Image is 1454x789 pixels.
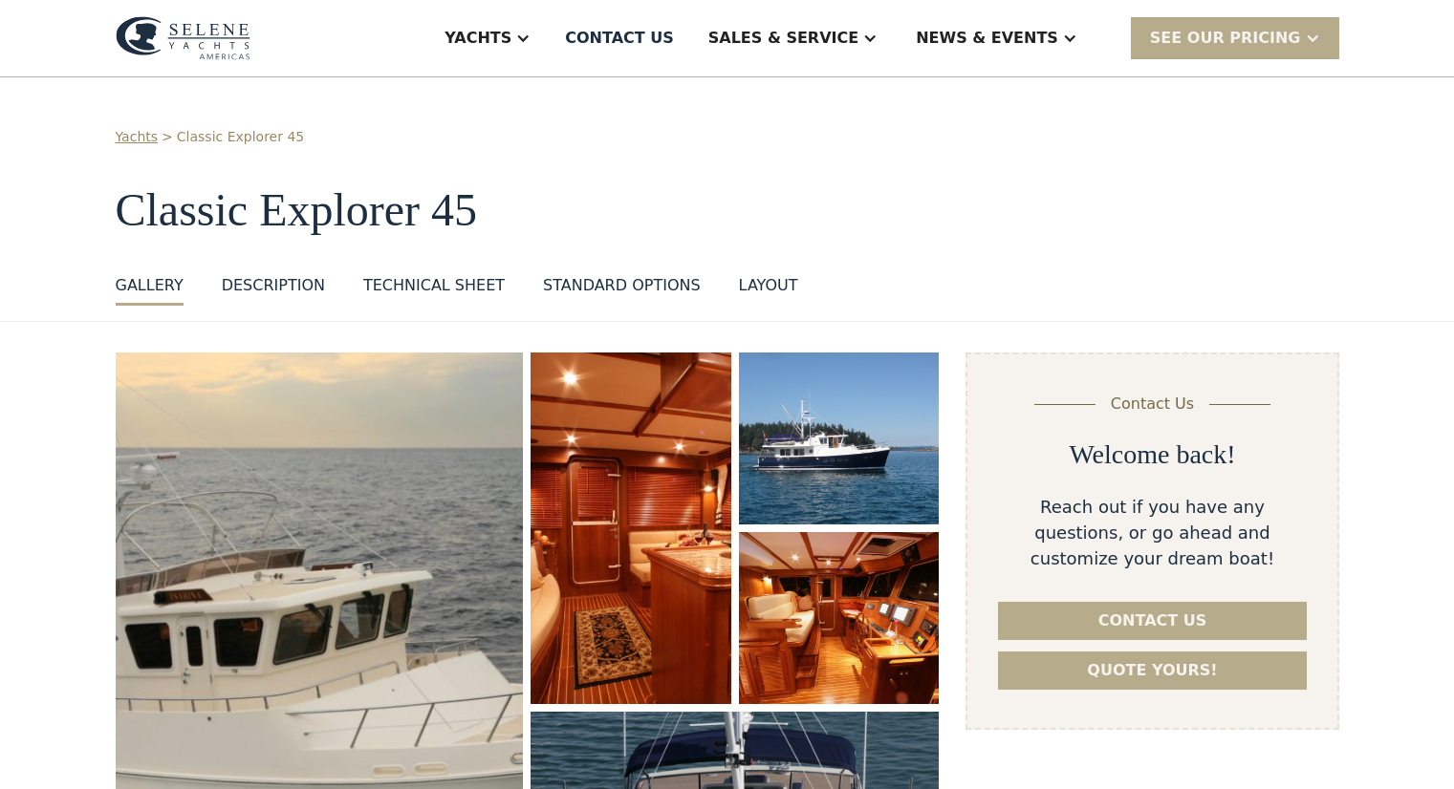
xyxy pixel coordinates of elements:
a: open lightbox [739,532,940,704]
h1: Classic Explorer 45 [116,185,1339,236]
a: DESCRIPTION [222,274,325,306]
div: Yachts [445,27,511,50]
div: News & EVENTS [916,27,1058,50]
a: Contact us [998,602,1306,640]
div: SEE Our Pricing [1150,27,1301,50]
div: > [162,127,173,147]
div: Technical sheet [363,274,505,297]
a: standard options [543,274,701,306]
a: open lightbox [739,352,940,524]
div: Sales & Service [708,27,858,50]
h2: Welcome back! [1069,438,1235,471]
img: logo [116,16,250,60]
div: Reach out if you have any questions, or go ahead and customize your dream boat! [998,494,1306,571]
a: Yachts [116,127,159,147]
a: open lightbox [531,352,730,704]
img: 45 foot motor yacht [739,352,940,524]
div: SEE Our Pricing [1131,17,1339,58]
a: layout [739,274,798,306]
img: 45 foot motor yacht [739,532,940,704]
div: DESCRIPTION [222,274,325,297]
a: GALLERY [116,274,184,306]
div: standard options [543,274,701,297]
div: Contact Us [1111,393,1194,416]
img: 45 foot motor yacht [531,352,730,704]
div: GALLERY [116,274,184,297]
div: Contact US [565,27,674,50]
a: Technical sheet [363,274,505,306]
div: layout [739,274,798,297]
a: Classic Explorer 45 [177,127,304,147]
a: Quote yours! [998,651,1306,690]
